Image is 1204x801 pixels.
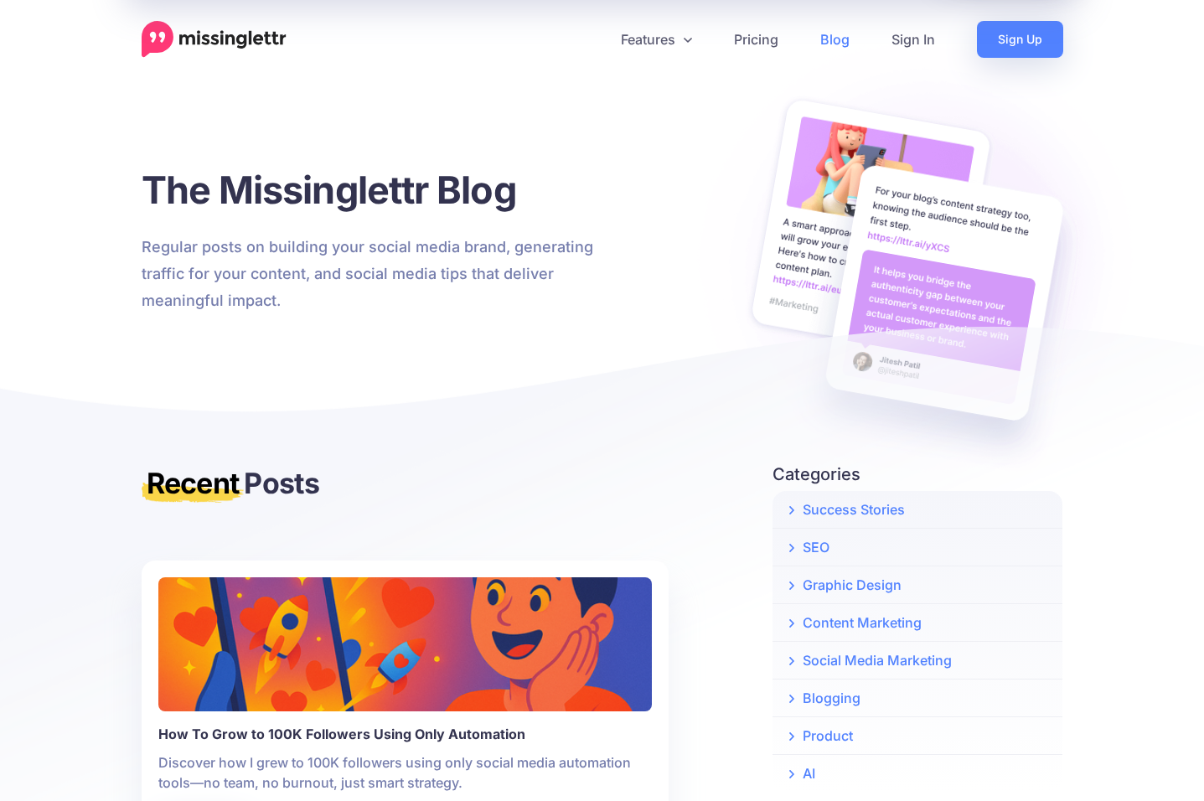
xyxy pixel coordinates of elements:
a: Content Marketing [773,604,1063,641]
a: Pricing [713,21,799,58]
b: How To Grow to 100K Followers Using Only Automation [158,724,652,744]
h5: Categories [773,464,1063,484]
a: Graphic Design [773,566,1063,603]
a: Sign In [871,21,956,58]
h3: Posts [142,464,669,502]
a: Home [142,21,287,58]
a: Blogging [773,680,1063,716]
a: Social Media Marketing [773,642,1063,679]
a: AI [773,755,1063,792]
a: Features [600,21,713,58]
mark: Recent [142,466,245,505]
p: Discover how I grew to 100K followers using only social media automation tools—no team, no burnou... [158,752,652,793]
a: Product [773,717,1063,754]
a: How To Grow to 100K Followers Using Only AutomationDiscover how I grew to 100K followers using on... [158,641,652,793]
a: SEO [773,529,1063,566]
a: Success Stories [773,491,1063,528]
img: Justine Van Noort [158,577,652,711]
a: Sign Up [977,21,1063,58]
h1: The Missinglettr Blog [142,167,615,213]
p: Regular posts on building your social media brand, generating traffic for your content, and socia... [142,234,615,314]
a: Blog [799,21,871,58]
